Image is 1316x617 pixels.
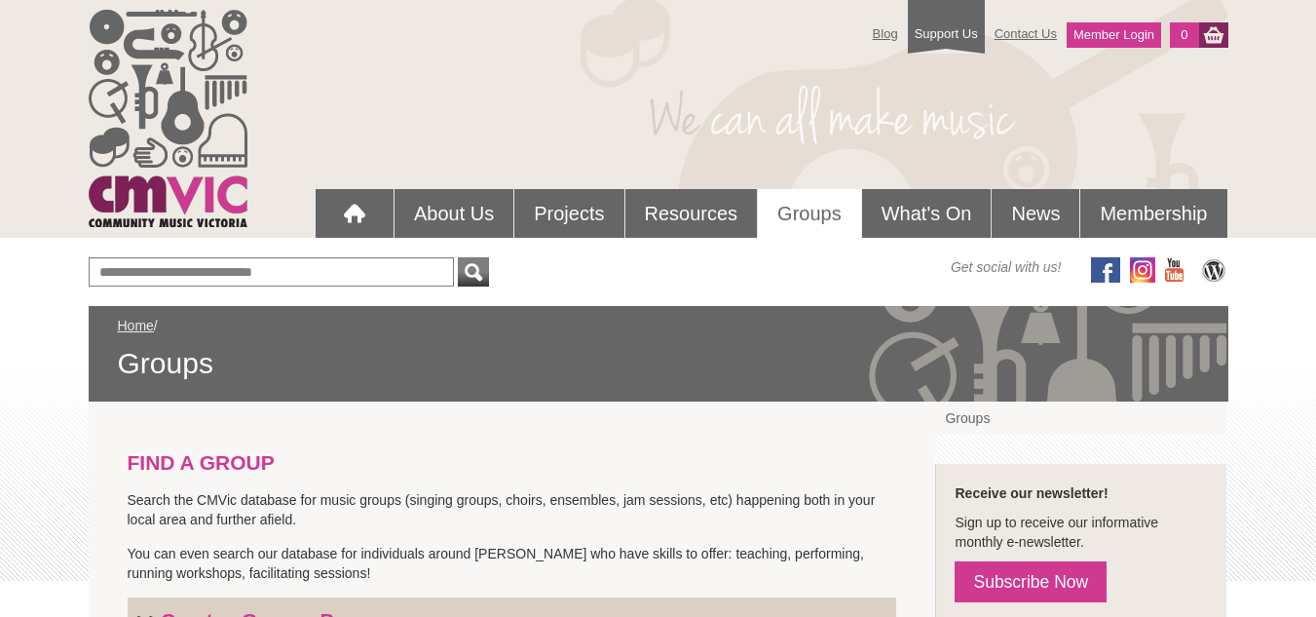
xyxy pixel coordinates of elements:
a: Membership [1080,189,1226,238]
p: Sign up to receive our informative monthly e-newsletter. [955,513,1207,552]
strong: Receive our newsletter! [955,485,1108,501]
img: cmvic_logo.png [89,10,247,227]
img: icon-instagram.png [1130,257,1155,283]
a: Groups [935,402,1226,435]
span: Groups [118,345,1199,382]
p: You can even search our database for individuals around [PERSON_NAME] who have skills to offer: t... [128,544,897,583]
p: Search the CMVic database for music groups (singing groups, choirs, ensembles, jam sessions, etc)... [128,490,897,529]
a: 0 [1170,22,1198,48]
span: Get social with us! [951,257,1062,277]
a: Resources [625,189,758,238]
a: Member Login [1067,22,1161,48]
a: What's On [862,189,992,238]
div: / [118,316,1199,382]
a: News [992,189,1079,238]
a: About Us [395,189,513,238]
a: Projects [514,189,623,238]
a: Subscribe Now [955,561,1107,602]
img: CMVic Blog [1199,257,1228,283]
a: Home [118,318,154,333]
a: Contact Us [985,17,1067,51]
strong: FIND A GROUP [128,451,275,474]
a: Groups [758,189,861,238]
a: Blog [863,17,908,51]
